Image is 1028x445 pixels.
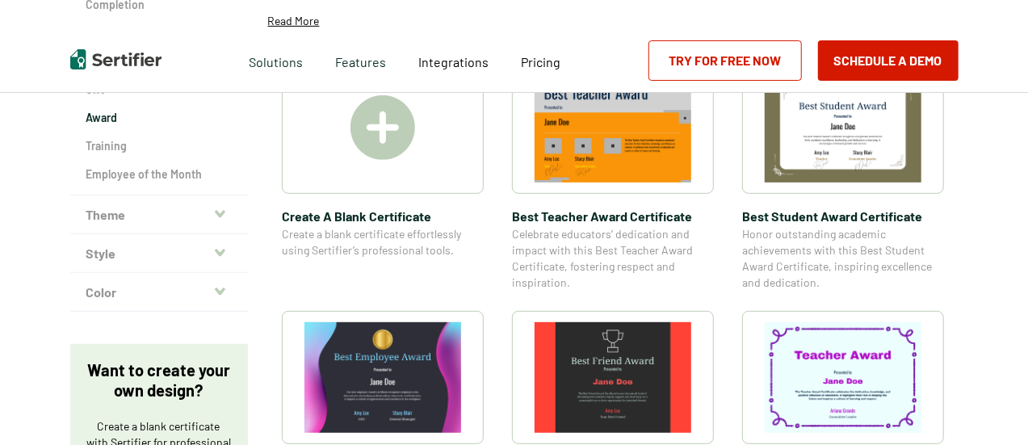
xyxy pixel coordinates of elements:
span: Features [335,50,386,70]
a: Integrations [418,50,489,70]
span: Celebrate educators’ dedication and impact with this Best Teacher Award Certificate, fostering re... [512,226,714,291]
a: Best Student Award Certificate​Best Student Award Certificate​Honor outstanding academic achievem... [742,61,944,291]
p: Read More [268,13,320,29]
a: Employee of the Month [86,166,232,183]
p: Want to create your own design? [86,360,232,401]
img: Create A Blank Certificate [350,95,415,160]
button: Color [70,273,248,312]
img: Best Student Award Certificate​ [765,72,921,183]
img: Sertifier | Digital Credentialing Platform [70,49,162,69]
span: Honor outstanding academic achievements with this Best Student Award Certificate, inspiring excel... [742,226,944,291]
a: Training [86,138,232,154]
a: Appreciation [86,25,232,41]
span: Integrations [418,54,489,69]
button: Theme [70,195,248,234]
a: Best Teacher Award Certificate​Best Teacher Award Certificate​Celebrate educators’ dedication and... [512,61,714,291]
span: Best Student Award Certificate​ [742,206,944,226]
span: Pricing [521,54,560,69]
a: Try for Free Now [648,40,802,81]
span: Solutions [249,50,303,70]
a: Award [86,110,232,126]
img: Best Teacher Award Certificate​ [535,72,691,183]
a: Pricing [521,50,560,70]
span: Best Teacher Award Certificate​ [512,206,714,226]
iframe: Chat Widget [947,367,1028,445]
span: Create a blank certificate effortlessly using Sertifier’s professional tools. [282,226,484,258]
img: Best Friend Award Certificate​ [535,322,691,433]
img: Best Employee Award certificate​ [304,322,461,433]
span: Create A Blank Certificate [282,206,484,226]
img: Teacher Award Certificate [765,322,921,433]
button: Style [70,234,248,273]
